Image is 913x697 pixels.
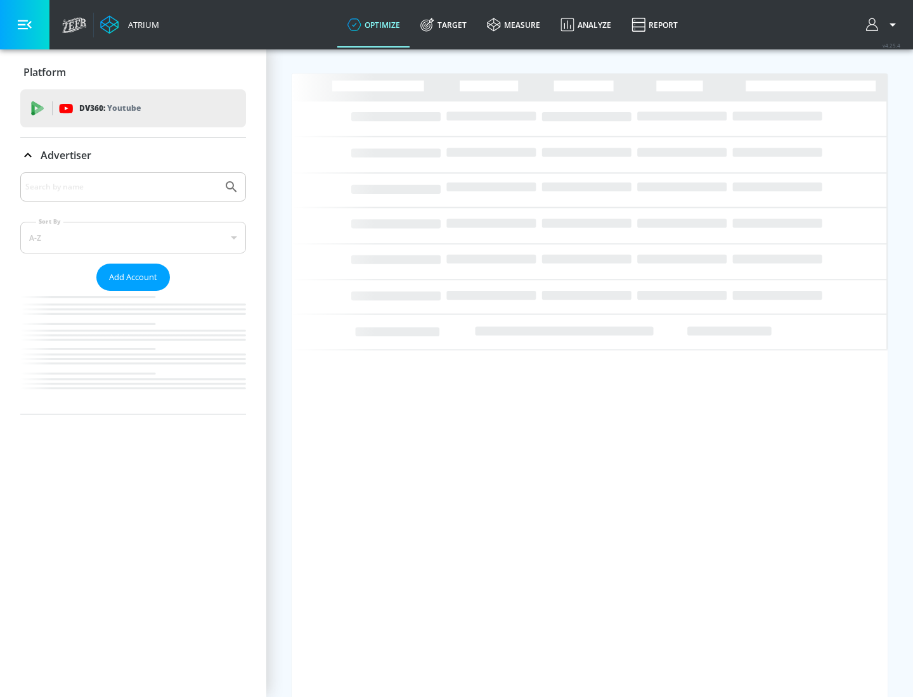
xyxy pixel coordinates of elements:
div: Atrium [123,19,159,30]
a: optimize [337,2,410,48]
a: measure [477,2,550,48]
a: Target [410,2,477,48]
span: v 4.25.4 [883,42,900,49]
a: Atrium [100,15,159,34]
span: Add Account [109,270,157,285]
p: DV360: [79,101,141,115]
p: Youtube [107,101,141,115]
a: Report [621,2,688,48]
a: Analyze [550,2,621,48]
button: Add Account [96,264,170,291]
p: Platform [23,65,66,79]
p: Advertiser [41,148,91,162]
label: Sort By [36,217,63,226]
div: A-Z [20,222,246,253]
div: DV360: Youtube [20,89,246,127]
nav: list of Advertiser [20,291,246,414]
div: Advertiser [20,172,246,414]
div: Platform [20,54,246,90]
div: Advertiser [20,137,246,173]
input: Search by name [25,179,217,195]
